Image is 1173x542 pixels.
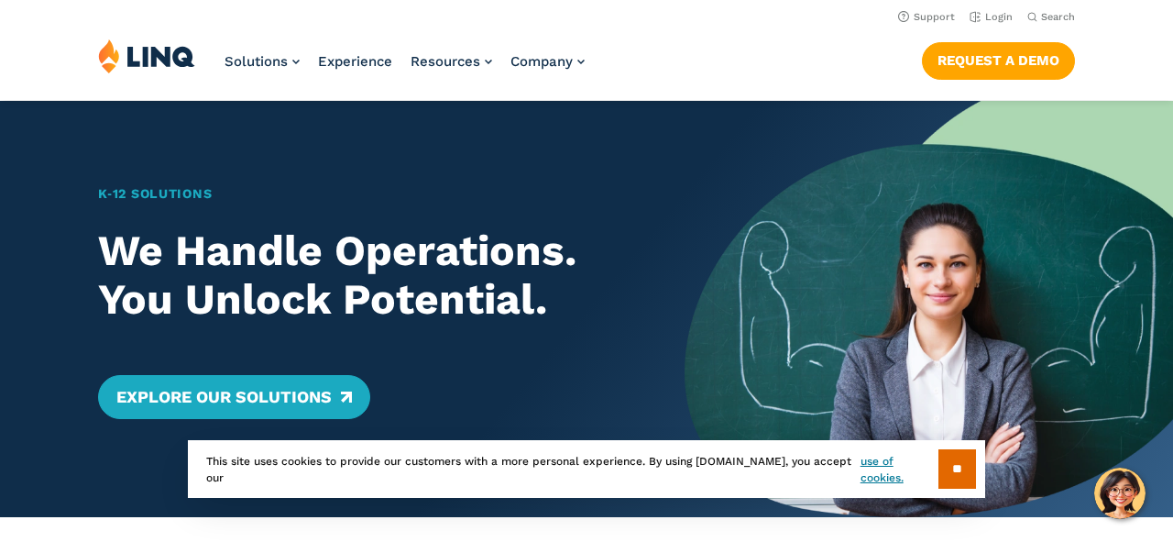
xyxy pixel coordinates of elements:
a: Company [510,53,585,70]
a: Login [970,11,1013,23]
a: Experience [318,53,392,70]
button: Hello, have a question? Let’s chat. [1094,468,1146,519]
a: use of cookies. [861,453,938,486]
span: Search [1041,11,1075,23]
h1: K‑12 Solutions [98,184,637,204]
span: Resources [411,53,480,70]
button: Open Search Bar [1027,10,1075,24]
img: LINQ | K‑12 Software [98,39,195,73]
h2: We Handle Operations. You Unlock Potential. [98,227,637,324]
div: This site uses cookies to provide our customers with a more personal experience. By using [DOMAIN... [188,440,985,498]
a: Request a Demo [922,42,1075,79]
nav: Button Navigation [922,39,1075,79]
a: Resources [411,53,492,70]
img: Home Banner [685,101,1173,517]
a: Solutions [225,53,300,70]
a: Support [898,11,955,23]
nav: Primary Navigation [225,39,585,99]
span: Solutions [225,53,288,70]
a: Explore Our Solutions [98,375,370,419]
span: Company [510,53,573,70]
